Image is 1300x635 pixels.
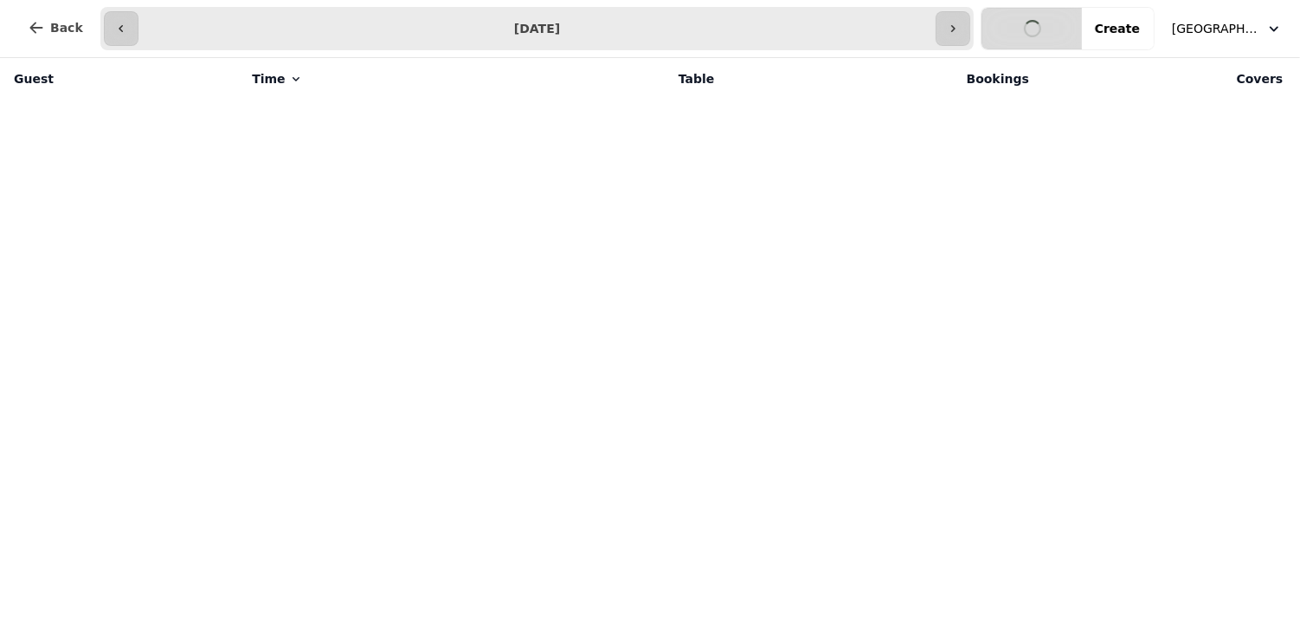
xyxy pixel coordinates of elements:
[1039,58,1293,100] th: Covers
[252,70,285,87] span: Time
[252,70,302,87] button: Time
[1172,20,1258,37] span: [GEOGRAPHIC_DATA]
[14,7,97,49] button: Back
[1095,23,1140,35] span: Create
[1162,13,1293,44] button: [GEOGRAPHIC_DATA]
[511,58,724,100] th: Table
[50,22,83,34] span: Back
[724,58,1039,100] th: Bookings
[1081,8,1154,49] button: Create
